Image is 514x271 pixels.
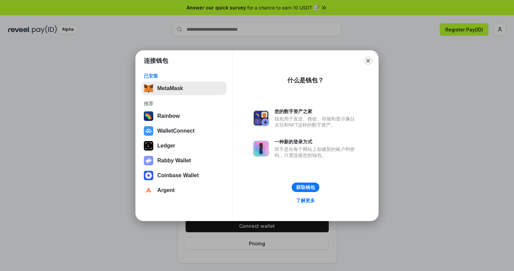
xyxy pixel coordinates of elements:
button: MetaMask [142,82,226,95]
div: Rainbow [157,113,180,119]
img: svg+xml,%3Csvg%20width%3D%2228%22%20height%3D%2228%22%20viewBox%3D%220%200%2028%2028%22%20fill%3D... [144,186,153,195]
div: Ledger [157,143,175,149]
div: WalletConnect [157,128,195,134]
div: 已安装 [144,73,224,79]
img: svg+xml,%3Csvg%20xmlns%3D%22http%3A%2F%2Fwww.w3.org%2F2000%2Fsvg%22%20fill%3D%22none%22%20viewBox... [253,140,269,157]
button: Coinbase Wallet [142,169,226,182]
div: Argent [157,187,175,193]
div: MetaMask [157,85,183,91]
button: Rabby Wallet [142,154,226,167]
div: 推荐 [144,101,224,107]
div: 一种新的登录方式 [275,139,358,145]
div: 钱包用于发送、接收、存储和显示像以太坊和NFT这样的数字资产。 [275,116,358,128]
a: 了解更多 [292,196,319,205]
button: Close [363,56,373,65]
button: Argent [142,184,226,197]
button: WalletConnect [142,124,226,138]
img: svg+xml,%3Csvg%20xmlns%3D%22http%3A%2F%2Fwww.w3.org%2F2000%2Fsvg%22%20fill%3D%22none%22%20viewBox... [253,110,269,126]
div: Rabby Wallet [157,158,191,164]
img: svg+xml,%3Csvg%20width%3D%2228%22%20height%3D%2228%22%20viewBox%3D%220%200%2028%2028%22%20fill%3D... [144,126,153,136]
img: svg+xml,%3Csvg%20fill%3D%22none%22%20height%3D%2233%22%20viewBox%3D%220%200%2035%2033%22%20width%... [144,84,153,93]
img: svg+xml,%3Csvg%20width%3D%2228%22%20height%3D%2228%22%20viewBox%3D%220%200%2028%2028%22%20fill%3D... [144,171,153,180]
img: svg+xml,%3Csvg%20xmlns%3D%22http%3A%2F%2Fwww.w3.org%2F2000%2Fsvg%22%20width%3D%2228%22%20height%3... [144,141,153,151]
button: Ledger [142,139,226,153]
div: 您的数字资产之家 [275,108,358,114]
div: 而不是在每个网站上创建新的账户和密码，只需连接您的钱包。 [275,146,358,158]
img: svg+xml,%3Csvg%20width%3D%22120%22%20height%3D%22120%22%20viewBox%3D%220%200%20120%20120%22%20fil... [144,111,153,121]
button: Rainbow [142,109,226,123]
div: 获取钱包 [296,184,315,190]
div: Coinbase Wallet [157,172,199,179]
div: 什么是钱包？ [287,76,324,84]
img: svg+xml,%3Csvg%20xmlns%3D%22http%3A%2F%2Fwww.w3.org%2F2000%2Fsvg%22%20fill%3D%22none%22%20viewBox... [144,156,153,165]
div: 了解更多 [296,197,315,204]
button: 获取钱包 [292,183,319,192]
h1: 连接钱包 [144,57,168,65]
